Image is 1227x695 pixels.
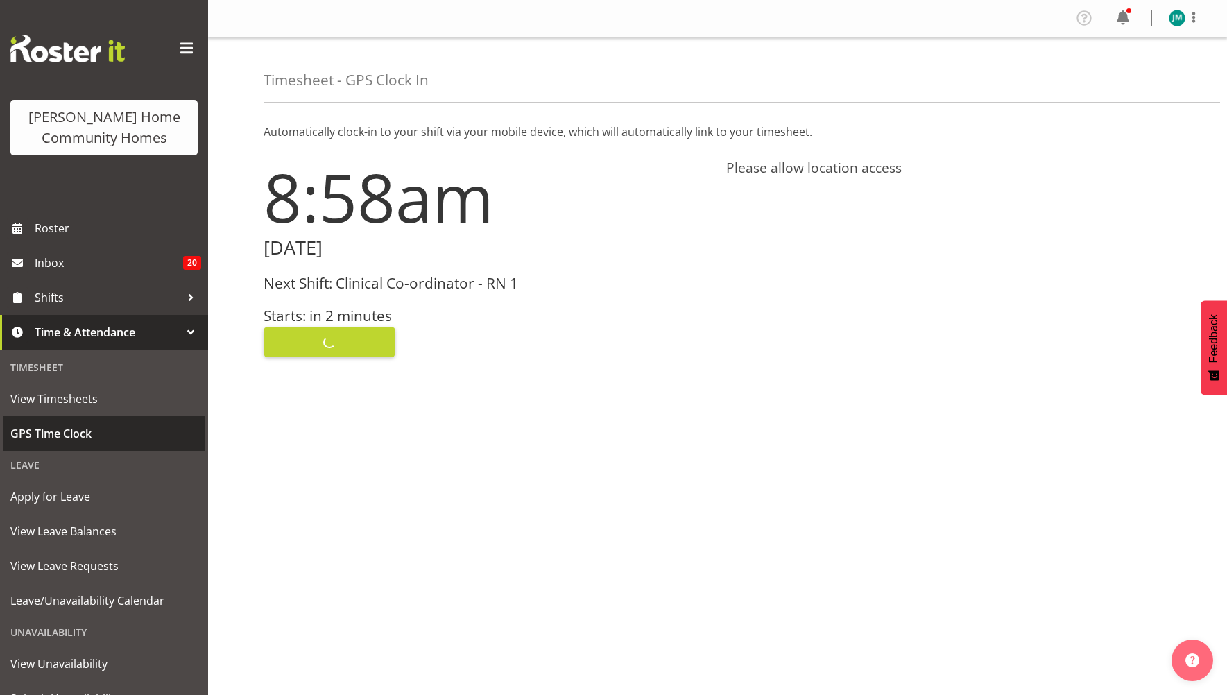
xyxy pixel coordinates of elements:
span: Leave/Unavailability Calendar [10,590,198,611]
a: Apply for Leave [3,479,205,514]
img: johanna-molina8557.jpg [1169,10,1185,26]
a: Leave/Unavailability Calendar [3,583,205,618]
span: Apply for Leave [10,486,198,507]
span: View Unavailability [10,653,198,674]
h4: Timesheet - GPS Clock In [264,72,429,88]
span: Time & Attendance [35,322,180,343]
a: View Leave Balances [3,514,205,549]
button: Feedback - Show survey [1201,300,1227,395]
span: Inbox [35,252,183,273]
h2: [DATE] [264,237,710,259]
a: View Leave Requests [3,549,205,583]
span: Roster [35,218,201,239]
h1: 8:58am [264,160,710,234]
span: Feedback [1208,314,1220,363]
img: Rosterit website logo [10,35,125,62]
h4: Please allow location access [726,160,1172,176]
div: [PERSON_NAME] Home Community Homes [24,107,184,148]
span: 20 [183,256,201,270]
img: help-xxl-2.png [1185,653,1199,667]
h3: Next Shift: Clinical Co-ordinator - RN 1 [264,275,710,291]
span: View Leave Requests [10,556,198,576]
span: Shifts [35,287,180,308]
a: View Timesheets [3,381,205,416]
div: Leave [3,451,205,479]
span: GPS Time Clock [10,423,198,444]
div: Unavailability [3,618,205,646]
h3: Starts: in 2 minutes [264,308,710,324]
a: View Unavailability [3,646,205,681]
span: View Leave Balances [10,521,198,542]
span: View Timesheets [10,388,198,409]
div: Timesheet [3,353,205,381]
a: GPS Time Clock [3,416,205,451]
p: Automatically clock-in to your shift via your mobile device, which will automatically link to you... [264,123,1172,140]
